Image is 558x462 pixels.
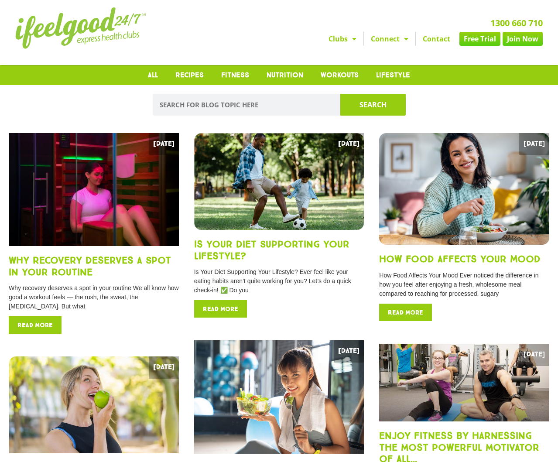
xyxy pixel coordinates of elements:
[334,133,364,155] span: [DATE]
[194,133,364,230] img: is-your-diet-supports-your-lifestyle
[379,133,549,245] img: how-food-affects-your-mood
[149,133,179,155] span: [DATE]
[364,32,415,46] a: Connect
[367,65,419,85] a: Lifestyle
[379,344,549,422] img: fitness motivator
[322,32,363,46] a: Clubs
[519,133,549,155] span: [DATE]
[194,300,247,318] a: Read more about Is Your Diet Supporting Your Lifestyle?
[459,32,500,46] a: Free Trial
[379,271,549,298] p: How Food Affects Your Mood Ever noticed the difference in how you feel after enjoying a fresh, wh...
[258,65,312,85] a: Nutrition
[379,304,432,321] a: Read more about How Food Affects Your Mood
[379,253,541,265] a: How Food Affects Your Mood
[416,32,457,46] a: Contact
[149,356,179,379] span: [DATE]
[203,32,543,46] nav: Menu
[9,356,179,453] img: IFG-Nutrition-Month-Blog---Week
[194,238,349,261] a: Is Your Diet Supporting Your Lifestyle?
[519,344,549,366] span: [DATE]
[194,267,364,295] p: Is Your Diet Supporting Your Lifestyle? Ever feel like your eating habits aren’t quite working fo...
[9,254,171,277] a: Why Recovery Deserves A Spot in Your Routine
[9,133,179,246] img: saunas-sports-recovery
[139,65,167,85] a: All
[153,94,340,116] input: SEARCH FOR BLOG TOPIC HERE
[490,17,543,29] a: 1300 660 710
[503,32,543,46] a: Join Now
[9,284,179,311] p: Why recovery deserves a spot in your routine We all know how good a workout feels — the rush, the...
[334,340,364,363] span: [DATE]
[340,94,406,116] button: Search
[212,65,258,85] a: Fitness
[312,65,367,85] a: Workouts
[9,316,62,334] a: Read more about Why Recovery Deserves A Spot in Your Routine
[167,65,212,85] a: Recipes
[194,340,364,454] img: love-your-body-love-your-body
